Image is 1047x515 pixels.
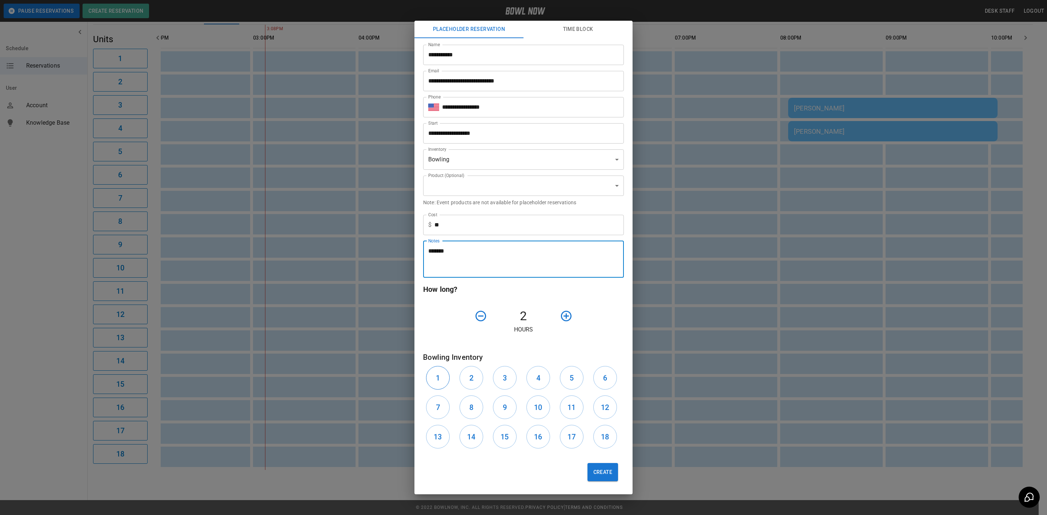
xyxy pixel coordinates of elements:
h6: 4 [536,372,540,384]
input: Choose date, selected date is Sep 27, 2025 [423,123,619,144]
button: 1 [426,366,450,390]
div: ​ [423,176,624,196]
h6: 10 [534,402,542,413]
button: Time Block [523,21,633,38]
h6: 18 [601,431,609,443]
h6: Bowling Inventory [423,351,624,363]
h6: How long? [423,283,624,295]
button: 5 [560,366,583,390]
button: Create [587,463,618,481]
button: 16 [526,425,550,448]
button: 2 [460,366,483,390]
button: 4 [526,366,550,390]
h6: 15 [501,431,509,443]
h6: 7 [436,402,440,413]
h6: 2 [469,372,473,384]
button: 18 [593,425,617,448]
h6: 16 [534,431,542,443]
button: 3 [493,366,517,390]
button: 15 [493,425,517,448]
h6: 11 [567,402,575,413]
button: 9 [493,395,517,419]
h4: 2 [490,309,557,324]
button: 12 [593,395,617,419]
label: Start [428,120,438,126]
h6: 6 [603,372,607,384]
h6: 9 [503,402,507,413]
button: 11 [560,395,583,419]
h6: 3 [503,372,507,384]
button: 13 [426,425,450,448]
button: Placeholder Reservation [414,21,523,38]
button: 7 [426,395,450,419]
label: Phone [428,94,441,100]
button: 14 [460,425,483,448]
h6: 12 [601,402,609,413]
h6: 5 [570,372,574,384]
p: Hours [423,325,624,334]
button: 6 [593,366,617,390]
h6: 8 [469,402,473,413]
p: Note: Event products are not available for placeholder reservations [423,199,624,206]
h6: 17 [567,431,575,443]
button: 10 [526,395,550,419]
button: 8 [460,395,483,419]
h6: 1 [436,372,440,384]
button: 17 [560,425,583,448]
button: Select country [428,102,439,113]
h6: 14 [467,431,475,443]
h6: 13 [434,431,442,443]
p: $ [428,221,432,229]
div: Bowling [423,149,624,170]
